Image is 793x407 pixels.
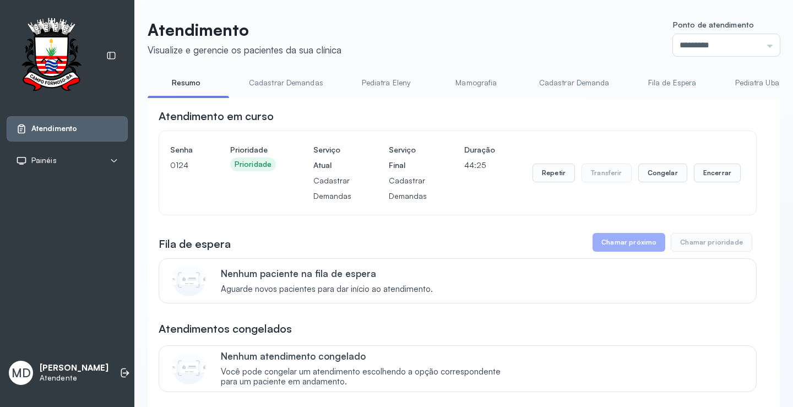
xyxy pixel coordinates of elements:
h4: Duração [464,142,495,158]
span: Painéis [31,156,57,165]
button: Congelar [638,164,687,182]
p: [PERSON_NAME] [40,363,108,373]
span: Atendimento [31,124,77,133]
a: Resumo [148,74,225,92]
img: Imagem de CalloutCard [172,351,205,384]
div: Prioridade [235,160,271,169]
span: Ponto de atendimento [673,20,754,29]
a: Mamografia [438,74,515,92]
img: Logotipo do estabelecimento [12,18,91,94]
h3: Atendimento em curso [159,108,274,124]
p: Atendimento [148,20,341,40]
p: 44:25 [464,158,495,173]
p: Nenhum atendimento congelado [221,350,512,362]
button: Transferir [582,164,632,182]
p: Cadastrar Demandas [313,173,351,204]
p: 0124 [170,158,193,173]
a: Cadastrar Demandas [238,74,334,92]
p: Nenhum paciente na fila de espera [221,268,433,279]
div: Visualize e gerencie os pacientes da sua clínica [148,44,341,56]
span: Aguarde novos pacientes para dar início ao atendimento. [221,284,433,295]
h3: Fila de espera [159,236,231,252]
h4: Prioridade [230,142,276,158]
p: Atendente [40,373,108,383]
h4: Serviço Final [389,142,427,173]
button: Encerrar [694,164,741,182]
button: Chamar próximo [593,233,665,252]
h4: Senha [170,142,193,158]
h3: Atendimentos congelados [159,321,292,337]
a: Pediatra Eleny [347,74,425,92]
a: Fila de Espera [634,74,711,92]
a: Cadastrar Demanda [528,74,621,92]
h4: Serviço Atual [313,142,351,173]
img: Imagem de CalloutCard [172,263,205,296]
button: Repetir [533,164,575,182]
button: Chamar prioridade [671,233,752,252]
p: Cadastrar Demandas [389,173,427,204]
a: Atendimento [16,123,118,134]
span: Você pode congelar um atendimento escolhendo a opção correspondente para um paciente em andamento. [221,367,512,388]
